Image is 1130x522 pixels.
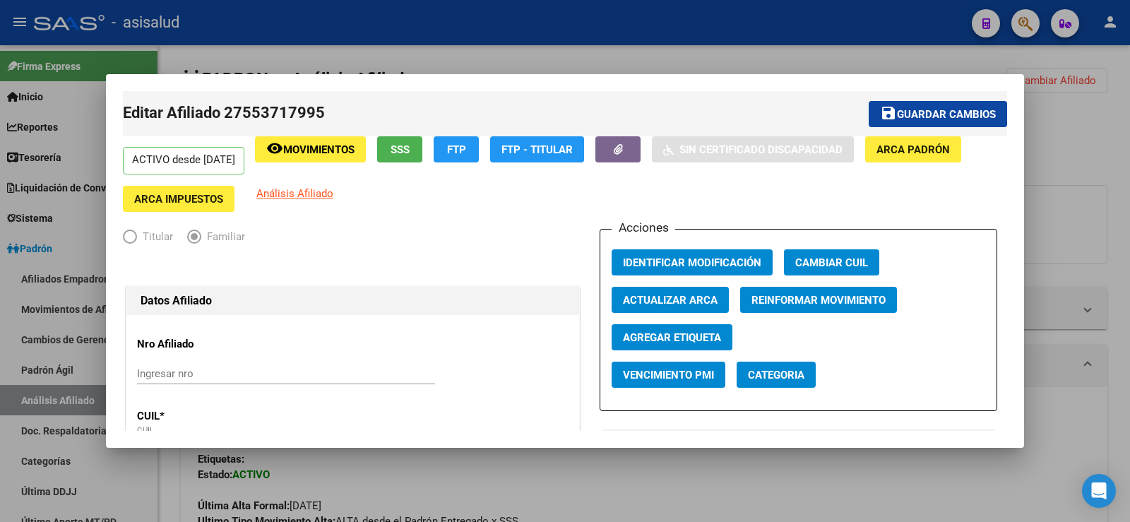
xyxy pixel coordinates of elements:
button: Identificar Modificación [612,249,773,275]
span: ARCA Impuestos [134,193,223,206]
button: Categoria [737,362,816,388]
button: FTP - Titular [490,136,584,162]
button: Reinformar Movimiento [740,287,897,313]
span: Movimientos [283,143,355,156]
p: ACTIVO desde [DATE] [123,147,244,174]
button: SSS [377,136,422,162]
span: Agregar Etiqueta [623,331,721,344]
span: Editar Afiliado 27553717995 [123,104,325,121]
span: Análisis Afiliado [256,187,333,200]
span: Familiar [201,229,245,245]
mat-radio-group: Elija una opción [123,233,259,246]
button: ARCA Impuestos [123,186,234,212]
button: Movimientos [255,136,366,162]
button: Sin Certificado Discapacidad [652,136,854,162]
span: Reinformar Movimiento [751,294,886,307]
span: Guardar cambios [897,108,996,121]
span: FTP [447,143,466,156]
button: Cambiar CUIL [784,249,879,275]
p: CUIL [137,408,266,425]
h1: Datos Afiliado [141,292,565,309]
span: Sin Certificado Discapacidad [679,143,843,156]
div: Open Intercom Messenger [1082,474,1116,508]
span: Actualizar ARCA [623,294,718,307]
button: ARCA Padrón [865,136,961,162]
h3: Acciones [612,218,675,237]
span: Identificar Modificación [623,256,761,269]
button: Actualizar ARCA [612,287,729,313]
span: Categoria [748,369,804,381]
p: Nro Afiliado [137,336,266,352]
span: Cambiar CUIL [795,256,868,269]
button: Guardar cambios [869,101,1007,127]
mat-icon: save [880,105,897,121]
span: FTP - Titular [501,143,573,156]
span: Vencimiento PMI [623,369,714,381]
button: Vencimiento PMI [612,362,725,388]
span: Titular [137,229,173,245]
span: ARCA Padrón [876,143,950,156]
mat-icon: remove_red_eye [266,140,283,157]
button: FTP [434,136,479,162]
button: Agregar Etiqueta [612,324,732,350]
span: SSS [391,143,410,156]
